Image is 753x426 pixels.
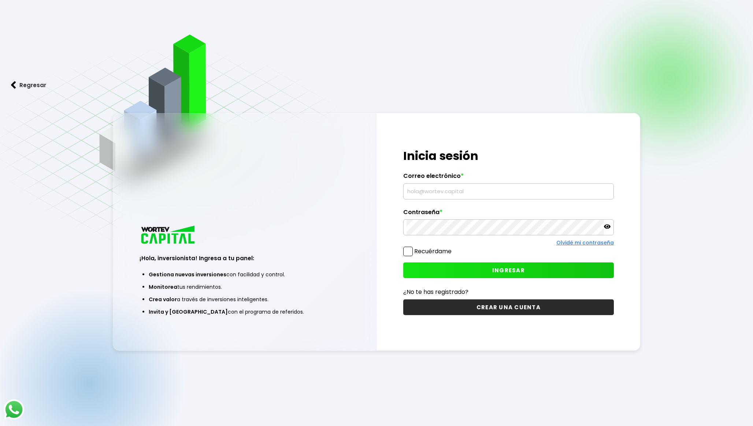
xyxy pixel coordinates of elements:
span: Crea valor [149,296,177,303]
li: con facilidad y control. [149,268,341,281]
a: Olvidé mi contraseña [556,239,614,246]
p: ¿No te has registrado? [403,287,614,296]
img: logos_whatsapp-icon.242b2217.svg [4,399,24,420]
img: logo_wortev_capital [140,225,197,246]
span: Gestiona nuevas inversiones [149,271,226,278]
input: hola@wortev.capital [407,184,611,199]
span: INGRESAR [492,266,525,274]
h1: Inicia sesión [403,147,614,165]
label: Recuérdame [414,247,452,255]
li: con el programa de referidos. [149,306,341,318]
label: Correo electrónico [403,172,614,183]
li: tus rendimientos. [149,281,341,293]
button: INGRESAR [403,262,614,278]
img: flecha izquierda [11,81,16,89]
h3: ¡Hola, inversionista! Ingresa a tu panel: [140,254,350,262]
label: Contraseña [403,209,614,220]
span: Monitorea [149,283,177,291]
span: Invita y [GEOGRAPHIC_DATA] [149,308,228,315]
li: a través de inversiones inteligentes. [149,293,341,306]
button: CREAR UNA CUENTA [403,299,614,315]
a: ¿No te has registrado?CREAR UNA CUENTA [403,287,614,315]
